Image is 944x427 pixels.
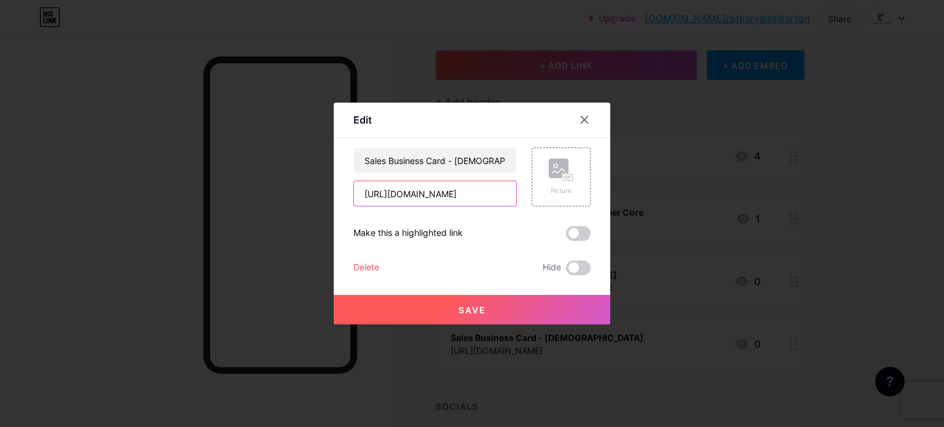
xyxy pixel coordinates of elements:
[354,148,516,173] input: Title
[353,226,463,241] div: Make this a highlighted link
[458,305,486,315] span: Save
[334,295,610,324] button: Save
[353,112,372,127] div: Edit
[353,261,379,275] div: Delete
[543,261,561,275] span: Hide
[354,181,516,206] input: URL
[549,186,573,195] div: Picture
